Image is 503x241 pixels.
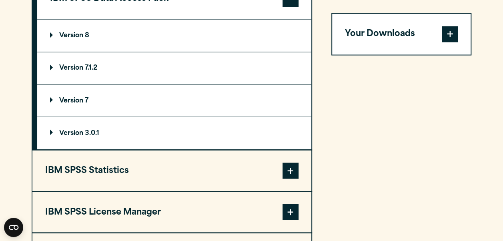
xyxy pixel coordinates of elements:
p: Version 7.1.2 [50,65,97,71]
p: Version 7 [50,97,88,104]
p: Version 3.0.1 [50,130,99,136]
button: Open CMP widget [4,218,23,237]
summary: Version 8 [37,20,311,52]
p: Version 8 [50,32,89,39]
summary: Version 7 [37,84,311,116]
button: IBM SPSS Statistics [32,150,311,191]
button: IBM SPSS License Manager [32,192,311,233]
button: Your Downloads [332,14,471,54]
summary: Version 3.0.1 [37,117,311,149]
div: IBM SPSS Data Access Pack [37,19,311,149]
summary: Version 7.1.2 [37,52,311,84]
